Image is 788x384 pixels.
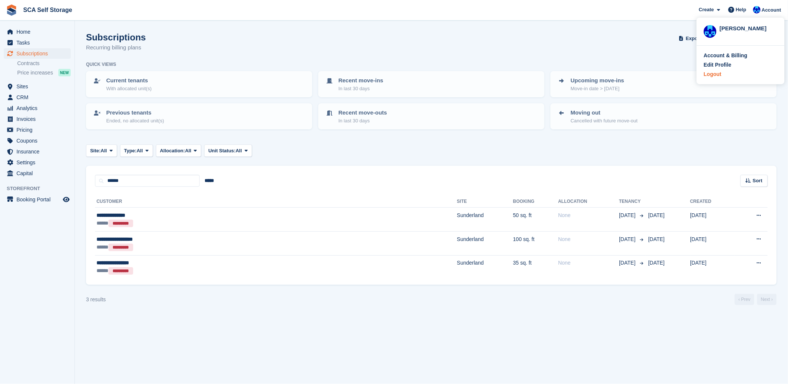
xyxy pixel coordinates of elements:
[124,147,137,155] span: Type:
[16,92,61,103] span: CRM
[677,32,710,45] button: Export
[457,231,513,255] td: Sunderland
[16,135,61,146] span: Coupons
[204,144,252,157] button: Unit Status: All
[704,70,721,78] div: Logout
[101,147,107,155] span: All
[571,117,638,125] p: Cancelled with future move-out
[733,294,778,305] nav: Page
[558,211,619,219] div: None
[699,6,714,13] span: Create
[16,125,61,135] span: Pricing
[4,157,71,168] a: menu
[16,103,61,113] span: Analytics
[338,76,383,85] p: Recent move-ins
[690,231,735,255] td: [DATE]
[17,68,71,77] a: Price increases NEW
[160,147,185,155] span: Allocation:
[58,69,71,76] div: NEW
[4,168,71,179] a: menu
[17,69,53,76] span: Price increases
[513,255,558,279] td: 35 sq. ft
[6,4,17,16] img: stora-icon-8386f47178a22dfd0bd8f6a31ec36ba5ce8667c1dd55bd0f319d3a0aa187defe.svg
[20,4,75,16] a: SCA Self Storage
[137,147,143,155] span: All
[86,43,146,52] p: Recurring billing plans
[106,76,151,85] p: Current tenants
[619,259,637,267] span: [DATE]
[86,144,117,157] button: Site: All
[571,76,624,85] p: Upcoming move-ins
[551,72,776,97] a: Upcoming move-ins Move-in date > [DATE]
[704,25,717,38] img: Kelly Neesham
[686,35,701,42] span: Export
[457,208,513,232] td: Sunderland
[753,6,761,13] img: Kelly Neesham
[551,104,776,129] a: Moving out Cancelled with future move-out
[62,195,71,204] a: Preview store
[106,109,164,117] p: Previous tenants
[513,196,558,208] th: Booking
[4,48,71,59] a: menu
[16,37,61,48] span: Tasks
[704,61,778,69] a: Edit Profile
[757,294,777,305] a: Next
[16,114,61,124] span: Invoices
[4,37,71,48] a: menu
[4,103,71,113] a: menu
[704,52,748,60] div: Account & Billing
[185,147,191,155] span: All
[457,255,513,279] td: Sunderland
[735,294,754,305] a: Previous
[619,211,637,219] span: [DATE]
[87,72,312,97] a: Current tenants With allocated unit(s)
[690,208,735,232] td: [DATE]
[16,81,61,92] span: Sites
[16,194,61,205] span: Booking Portal
[4,114,71,124] a: menu
[86,32,146,42] h1: Subscriptions
[16,168,61,179] span: Capital
[736,6,746,13] span: Help
[690,255,735,279] td: [DATE]
[649,236,665,242] span: [DATE]
[704,52,778,60] a: Account & Billing
[619,196,646,208] th: Tenancy
[762,6,781,14] span: Account
[704,61,732,69] div: Edit Profile
[720,24,778,31] div: [PERSON_NAME]
[156,144,202,157] button: Allocation: All
[319,72,544,97] a: Recent move-ins In last 30 days
[571,109,638,117] p: Moving out
[619,235,637,243] span: [DATE]
[4,125,71,135] a: menu
[90,147,101,155] span: Site:
[16,157,61,168] span: Settings
[457,196,513,208] th: Site
[87,104,312,129] a: Previous tenants Ended, no allocated unit(s)
[7,185,74,192] span: Storefront
[236,147,242,155] span: All
[558,235,619,243] div: None
[4,81,71,92] a: menu
[649,260,665,266] span: [DATE]
[513,231,558,255] td: 100 sq. ft
[704,70,778,78] a: Logout
[4,194,71,205] a: menu
[106,85,151,92] p: With allocated unit(s)
[649,212,665,218] span: [DATE]
[86,296,106,304] div: 3 results
[571,85,624,92] p: Move-in date > [DATE]
[513,208,558,232] td: 50 sq. ft
[120,144,153,157] button: Type: All
[319,104,544,129] a: Recent move-outs In last 30 days
[16,146,61,157] span: Insurance
[4,27,71,37] a: menu
[4,92,71,103] a: menu
[4,146,71,157] a: menu
[16,48,61,59] span: Subscriptions
[95,196,457,208] th: Customer
[17,60,71,67] a: Contracts
[338,117,387,125] p: In last 30 days
[558,196,619,208] th: Allocation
